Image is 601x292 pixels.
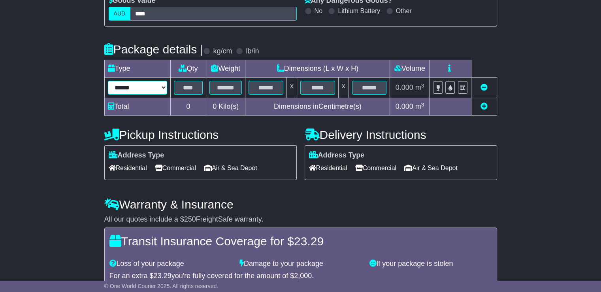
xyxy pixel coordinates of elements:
span: Air & Sea Depot [204,162,257,174]
td: Type [104,60,170,78]
td: Dimensions in Centimetre(s) [245,98,390,116]
span: m [415,102,424,110]
td: Kilo(s) [206,98,245,116]
sup: 3 [421,83,424,89]
label: No [315,7,322,15]
span: 23.29 [294,235,324,248]
span: 2,000 [294,272,312,280]
span: Commercial [355,162,396,174]
span: © One World Courier 2025. All rights reserved. [104,283,219,289]
label: Address Type [309,151,365,160]
td: Dimensions (L x W x H) [245,60,390,78]
span: 0.000 [396,83,413,91]
h4: Package details | [104,43,203,56]
div: If your package is stolen [365,260,495,268]
label: Lithium Battery [338,7,380,15]
td: Total [104,98,170,116]
h4: Delivery Instructions [305,128,497,141]
div: Loss of your package [106,260,236,268]
td: 0 [170,98,206,116]
div: Damage to your package [236,260,365,268]
label: Other [396,7,412,15]
label: lb/in [246,47,259,56]
div: All our quotes include a $ FreightSafe warranty. [104,215,497,224]
label: Address Type [109,151,164,160]
span: Commercial [155,162,196,174]
h4: Pickup Instructions [104,128,297,141]
h4: Warranty & Insurance [104,198,497,211]
a: Remove this item [480,83,488,91]
td: Volume [390,60,430,78]
span: 250 [184,215,196,223]
span: 0.000 [396,102,413,110]
span: Air & Sea Depot [404,162,458,174]
label: AUD [109,7,131,21]
span: Residential [309,162,347,174]
a: Add new item [480,102,488,110]
span: 23.29 [154,272,171,280]
label: kg/cm [213,47,232,56]
span: Residential [109,162,147,174]
td: x [338,78,349,98]
div: For an extra $ you're fully covered for the amount of $ . [109,272,492,281]
sup: 3 [421,102,424,108]
h4: Transit Insurance Coverage for $ [109,235,492,248]
span: m [415,83,424,91]
td: Weight [206,60,245,78]
td: Qty [170,60,206,78]
td: x [286,78,297,98]
span: 0 [213,102,217,110]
